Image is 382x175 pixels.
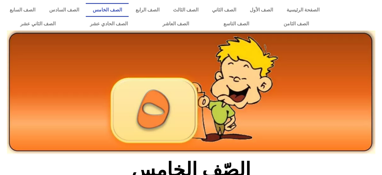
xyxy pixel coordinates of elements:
[86,3,129,17] a: الصف الخامس
[73,17,145,31] a: الصف الحادي عشر
[205,3,243,17] a: الصف الثاني
[3,17,73,31] a: الصف الثاني عشر
[42,3,86,17] a: الصف السادس
[280,3,326,17] a: الصفحة الرئيسية
[145,17,206,31] a: الصف العاشر
[243,3,280,17] a: الصف الأول
[166,3,205,17] a: الصف الثالث
[206,17,266,31] a: الصف التاسع
[266,17,326,31] a: الصف الثامن
[129,3,166,17] a: الصف الرابع
[3,3,42,17] a: الصف السابع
